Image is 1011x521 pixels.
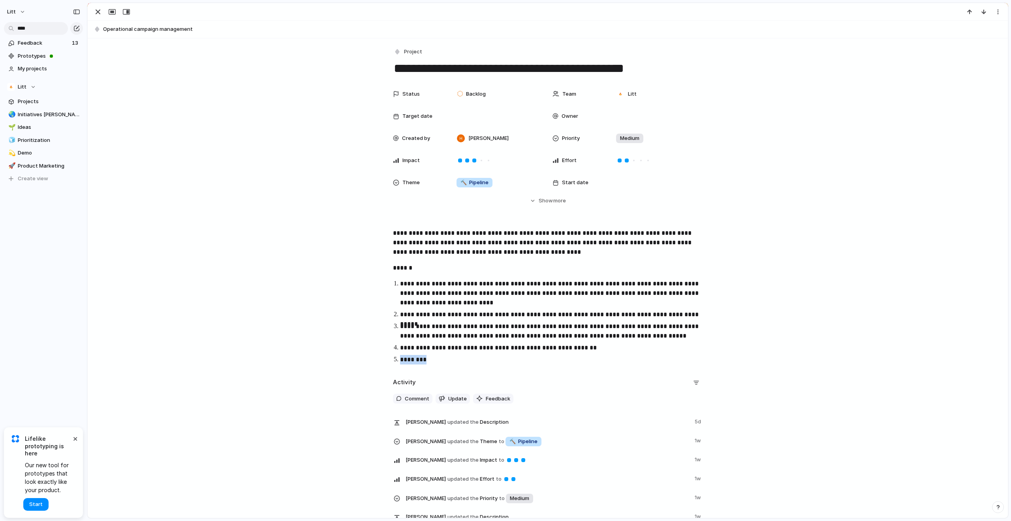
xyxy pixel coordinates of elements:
a: My projects [4,63,83,75]
span: 🔨 [509,438,516,444]
button: 💫 [7,149,15,157]
span: updated the [447,418,479,426]
span: Ideas [18,123,80,131]
button: 🌱 [7,123,15,131]
span: to [499,456,504,464]
button: Showmore [393,194,703,208]
span: 🔨 [460,179,467,185]
span: Show [539,197,553,205]
span: to [499,495,505,502]
span: 13 [72,39,80,47]
button: 🚀 [7,162,15,170]
span: Start [29,500,43,508]
button: Operational campaign management [91,23,1004,36]
span: Team [562,90,576,98]
span: My projects [18,65,80,73]
span: updated the [447,438,479,445]
span: Priority [562,134,580,142]
span: Update [448,395,467,403]
span: Feedback [486,395,510,403]
span: Litt [18,83,26,91]
span: Effort [562,157,577,164]
span: updated the [447,456,479,464]
span: Prioritization [18,136,80,144]
span: to [496,475,502,483]
button: Update [436,394,470,404]
span: Feedback [18,39,70,47]
div: 🌱 [8,123,14,132]
a: 🌱Ideas [4,121,83,133]
button: 🧊 [7,136,15,144]
span: Effort [406,473,690,484]
span: Comment [405,395,429,403]
span: Operational campaign management [103,25,1004,33]
a: Prototypes [4,50,83,62]
a: 🌏Initiatives [PERSON_NAME] [4,109,83,121]
span: Theme [406,435,690,447]
button: Dismiss [70,434,80,443]
span: Pipeline [509,438,537,445]
span: [PERSON_NAME] [406,418,446,426]
button: Feedback [473,394,513,404]
span: Backlog [466,90,486,98]
a: 🚀Product Marketing [4,160,83,172]
a: 🧊Prioritization [4,134,83,146]
span: to [499,438,504,445]
span: updated the [447,475,479,483]
span: Owner [562,112,578,120]
span: Prototypes [18,52,80,60]
span: more [553,197,566,205]
span: Impact [402,157,420,164]
span: [PERSON_NAME] [406,438,446,445]
a: Feedback13 [4,37,83,49]
a: Projects [4,96,83,108]
span: [PERSON_NAME] [406,513,446,521]
span: [PERSON_NAME] [406,495,446,502]
span: Product Marketing [18,162,80,170]
span: 1w [695,435,703,445]
span: Status [402,90,420,98]
span: Medium [620,134,639,142]
span: [PERSON_NAME] [406,456,446,464]
span: 1w [695,511,703,521]
span: Litt [7,8,16,16]
span: 1w [695,473,703,483]
span: Create view [18,175,48,183]
span: Description [406,416,690,427]
span: Pipeline [460,179,489,187]
div: 🚀 [8,161,14,170]
span: Start date [562,179,588,187]
span: Priority [406,492,690,504]
div: 🧊 [8,136,14,145]
button: Start [23,498,49,511]
button: Litt [4,81,83,93]
button: Comment [393,394,432,404]
button: 🌏 [7,111,15,119]
span: Our new tool for prototypes that look exactly like your product. [25,461,71,494]
span: Created by [402,134,430,142]
button: Litt [4,6,30,18]
span: Project [404,48,422,56]
button: Project [392,46,425,58]
h2: Activity [393,378,416,387]
span: 1w [695,454,703,464]
div: 🌏 [8,110,14,119]
span: Target date [402,112,432,120]
span: [PERSON_NAME] [468,134,509,142]
span: Medium [510,495,529,502]
button: Create view [4,173,83,185]
span: 5d [695,416,703,426]
span: [PERSON_NAME] [406,475,446,483]
span: Initiatives [PERSON_NAME] [18,111,80,119]
span: updated the [447,513,479,521]
span: Demo [18,149,80,157]
span: Litt [628,90,637,98]
div: 💫 [8,149,14,158]
a: 💫Demo [4,147,83,159]
span: 1w [695,492,703,502]
span: Impact [406,454,690,465]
